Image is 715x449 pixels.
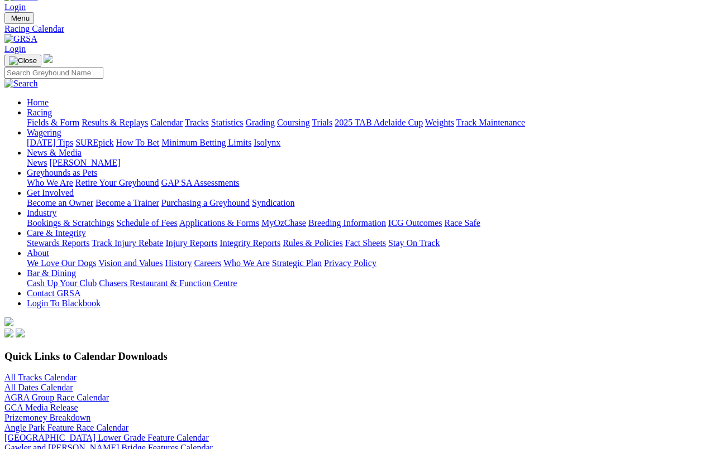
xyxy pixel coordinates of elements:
[27,258,711,268] div: About
[27,218,114,228] a: Bookings & Scratchings
[27,228,86,238] a: Care & Integrity
[27,278,711,288] div: Bar & Dining
[27,128,61,137] a: Wagering
[27,178,711,188] div: Greyhounds as Pets
[312,118,332,127] a: Trials
[4,393,109,402] a: AGRA Group Race Calendar
[27,138,711,148] div: Wagering
[444,218,480,228] a: Race Safe
[96,198,159,207] a: Become a Trainer
[27,118,711,128] div: Racing
[75,178,159,187] a: Retire Your Greyhound
[179,218,259,228] a: Applications & Forms
[27,108,52,117] a: Racing
[261,218,306,228] a: MyOzChase
[4,24,711,34] a: Racing Calendar
[11,14,30,22] span: Menu
[4,433,209,442] a: [GEOGRAPHIC_DATA] Lower Grade Feature Calendar
[99,278,237,288] a: Chasers Restaurant & Function Centre
[335,118,423,127] a: 2025 TAB Adelaide Cup
[27,168,97,177] a: Greyhounds as Pets
[116,218,177,228] a: Schedule of Fees
[44,54,53,63] img: logo-grsa-white.png
[456,118,525,127] a: Track Maintenance
[27,158,711,168] div: News & Media
[27,178,73,187] a: Who We Are
[27,158,47,167] a: News
[116,138,160,147] a: How To Bet
[388,238,440,248] a: Stay On Track
[165,238,217,248] a: Injury Reports
[27,288,80,298] a: Contact GRSA
[211,118,244,127] a: Statistics
[4,403,78,412] a: GCA Media Release
[161,198,250,207] a: Purchasing a Greyhound
[27,248,49,258] a: About
[345,238,386,248] a: Fact Sheets
[4,383,73,392] a: All Dates Calendar
[98,258,163,268] a: Vision and Values
[4,44,26,54] a: Login
[388,218,442,228] a: ICG Outcomes
[150,118,183,127] a: Calendar
[27,238,711,248] div: Care & Integrity
[27,238,89,248] a: Stewards Reports
[27,198,93,207] a: Become an Owner
[75,138,113,147] a: SUREpick
[92,238,163,248] a: Track Injury Rebate
[4,2,26,12] a: Login
[194,258,221,268] a: Careers
[49,158,120,167] a: [PERSON_NAME]
[27,98,49,107] a: Home
[277,118,310,127] a: Coursing
[185,118,209,127] a: Tracks
[4,67,103,79] input: Search
[4,373,77,382] a: All Tracks Calendar
[27,208,56,218] a: Industry
[254,138,280,147] a: Isolynx
[4,413,90,422] a: Prizemoney Breakdown
[16,329,25,337] img: twitter.svg
[308,218,386,228] a: Breeding Information
[161,138,251,147] a: Minimum Betting Limits
[27,188,74,197] a: Get Involved
[283,238,343,248] a: Rules & Policies
[27,278,97,288] a: Cash Up Your Club
[27,258,96,268] a: We Love Our Dogs
[4,34,37,44] img: GRSA
[220,238,280,248] a: Integrity Reports
[27,148,82,157] a: News & Media
[9,56,37,65] img: Close
[27,218,711,228] div: Industry
[425,118,454,127] a: Weights
[223,258,270,268] a: Who We Are
[324,258,376,268] a: Privacy Policy
[4,12,34,24] button: Toggle navigation
[4,55,41,67] button: Toggle navigation
[27,138,73,147] a: [DATE] Tips
[4,317,13,326] img: logo-grsa-white.png
[165,258,192,268] a: History
[27,198,711,208] div: Get Involved
[27,268,76,278] a: Bar & Dining
[272,258,322,268] a: Strategic Plan
[4,329,13,337] img: facebook.svg
[27,298,101,308] a: Login To Blackbook
[161,178,240,187] a: GAP SA Assessments
[4,79,38,89] img: Search
[4,350,711,363] h3: Quick Links to Calendar Downloads
[252,198,294,207] a: Syndication
[27,118,79,127] a: Fields & Form
[4,423,128,432] a: Angle Park Feature Race Calendar
[82,118,148,127] a: Results & Replays
[246,118,275,127] a: Grading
